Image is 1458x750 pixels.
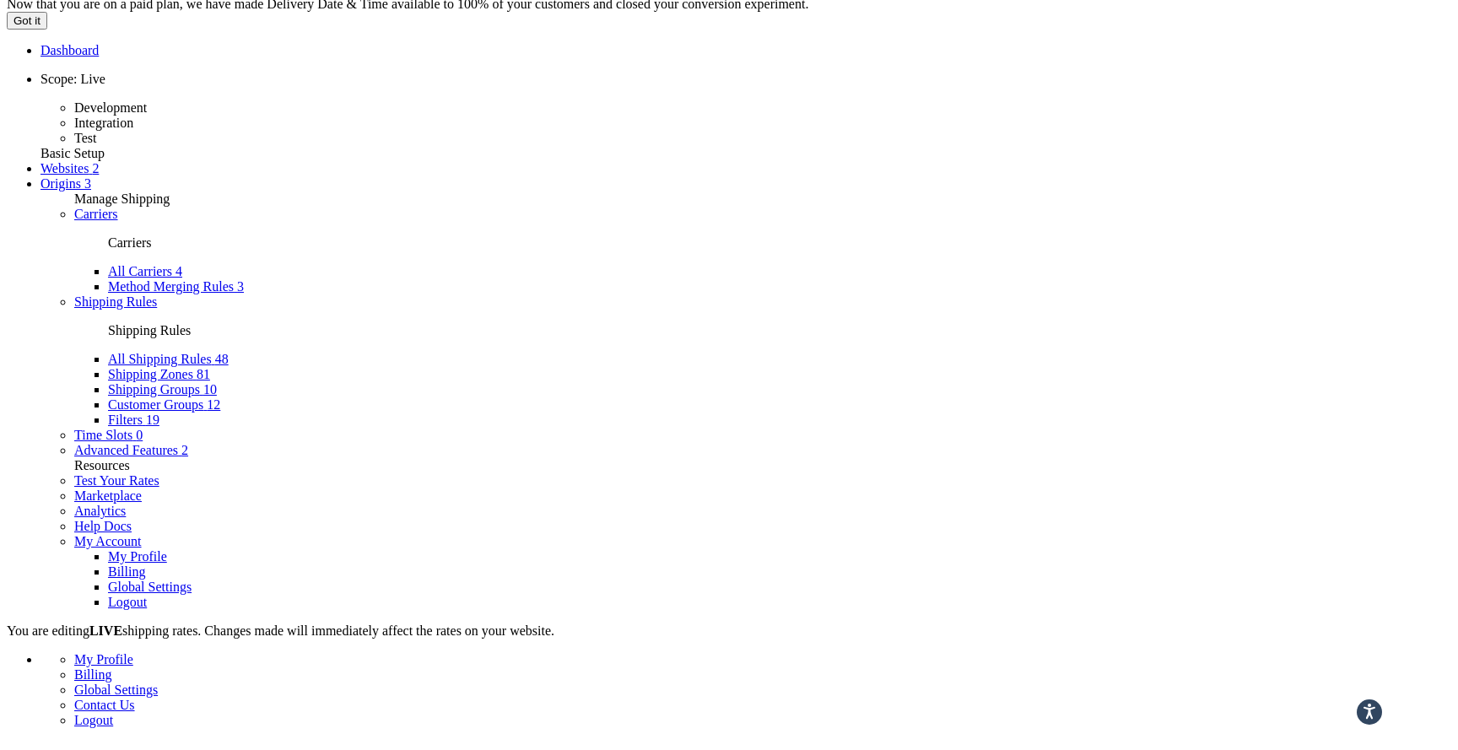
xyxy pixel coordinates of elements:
[108,367,193,381] span: Shipping Zones
[108,264,182,278] a: All Carriers 4
[40,146,1451,161] div: Basic Setup
[74,488,1451,504] li: Marketplace
[74,473,1451,488] li: Test Your Rates
[108,564,1451,580] li: Billing
[7,12,47,30] button: Got it
[74,683,158,697] a: Global Settings
[146,413,159,427] span: 19
[74,443,1451,458] li: Advanced Features
[74,652,133,666] a: My Profile
[203,382,217,397] span: 10
[74,504,1451,519] li: Analytics
[74,100,147,115] span: Development
[74,428,143,442] a: Time Slots 0
[108,352,229,366] a: All Shipping Rules 48
[74,473,159,488] a: Test Your Rates
[175,264,182,278] span: 4
[74,683,1451,698] li: Global Settings
[108,382,200,397] span: Shipping Groups
[207,397,220,412] span: 12
[74,428,132,442] span: Time Slots
[84,176,91,191] span: 3
[74,519,1451,534] li: Help Docs
[108,397,1451,413] li: Customer Groups
[40,161,99,175] a: Websites 2
[108,279,244,294] a: Method Merging Rules 3
[108,549,1451,564] li: My Profile
[108,279,1451,294] li: Method Merging Rules
[40,161,89,175] span: Websites
[74,100,1451,116] li: Development
[74,698,135,712] a: Contact Us
[108,413,1451,428] li: Filters
[74,698,1451,713] li: Contact Us
[74,713,1451,728] li: Logout
[40,72,105,86] span: Scope: Live
[74,192,1451,207] div: Manage Shipping
[108,367,210,381] a: Shipping Zones 81
[74,519,132,533] a: Help Docs
[108,382,217,397] a: Shipping Groups 10
[108,264,172,278] span: All Carriers
[74,504,126,518] a: Analytics
[74,667,1451,683] li: Billing
[74,652,1451,667] li: My Profile
[108,382,1451,397] li: Shipping Groups
[40,176,1451,192] li: Origins
[74,443,188,457] a: Advanced Features 2
[108,595,147,609] a: Logout
[74,207,118,221] a: Carriers
[74,488,142,503] a: Marketplace
[108,580,1451,595] li: Global Settings
[215,352,229,366] span: 48
[74,534,1451,610] li: My Account
[74,458,1451,473] div: Resources
[108,352,212,366] span: All Shipping Rules
[74,207,1451,294] li: Carriers
[40,176,81,191] span: Origins
[74,534,142,548] a: My Account
[74,294,1451,428] li: Shipping Rules
[92,161,99,175] span: 2
[108,413,159,427] a: Filters 19
[108,323,1451,338] p: Shipping Rules
[108,279,234,294] span: Method Merging Rules
[74,116,1451,131] li: Integration
[108,564,145,579] a: Billing
[181,443,188,457] span: 2
[108,413,143,427] span: Filters
[89,623,122,638] b: LIVE
[108,397,220,412] a: Customer Groups 12
[74,131,96,145] span: Test
[74,428,1451,443] li: Time Slots
[136,428,143,442] span: 0
[74,131,1451,146] li: Test
[40,161,1451,176] li: Websites
[197,367,210,381] span: 81
[7,623,1451,639] div: You are editing shipping rates. Changes made will immediately affect the rates on your website.
[108,549,167,564] a: My Profile
[74,667,111,682] a: Billing
[108,397,203,412] span: Customer Groups
[74,294,157,309] a: Shipping Rules
[74,116,133,130] span: Integration
[108,352,1451,367] li: All Shipping Rules
[40,43,99,57] a: Dashboard
[108,580,192,594] a: Global Settings
[40,176,91,191] a: Origins 3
